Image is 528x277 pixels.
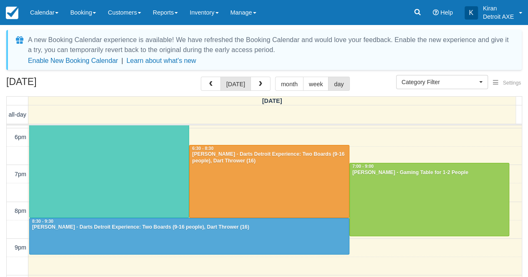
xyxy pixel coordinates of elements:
[28,35,512,55] div: A new Booking Calendar experience is available! We have refreshed the Booking Calendar and would ...
[15,207,26,214] span: 8pm
[433,10,439,15] i: Help
[349,163,509,236] a: 7:00 - 9:00[PERSON_NAME] - Gaming Table for 1-2 People
[483,12,514,21] p: Detroit AXE
[402,78,477,86] span: Category Filter
[15,244,26,251] span: 9pm
[352,170,507,176] div: [PERSON_NAME] - Gaming Table for 1-2 People
[32,219,53,224] span: 8:30 - 9:30
[15,134,26,140] span: 6pm
[15,171,26,177] span: 7pm
[396,75,488,89] button: Category Filter
[352,164,374,169] span: 7:00 - 9:00
[189,145,349,218] a: 6:30 - 8:30[PERSON_NAME] - Darts Detroit Experience: Two Boards (9-16 people), Dart Thrower (16)
[465,6,478,20] div: K
[220,77,251,91] button: [DATE]
[192,146,213,151] span: 6:30 - 8:30
[503,80,521,86] span: Settings
[28,57,118,65] button: Enable New Booking Calendar
[9,111,26,118] span: all-day
[6,7,18,19] img: checkfront-main-nav-mini-logo.png
[262,97,282,104] span: [DATE]
[121,57,123,64] span: |
[126,57,196,64] a: Learn about what's new
[483,4,514,12] p: Kiran
[303,77,329,91] button: week
[488,77,526,89] button: Settings
[440,9,453,16] span: Help
[29,218,349,255] a: 8:30 - 9:30[PERSON_NAME] - Darts Detroit Experience: Two Boards (9-16 people), Dart Thrower (16)
[32,224,347,231] div: [PERSON_NAME] - Darts Detroit Experience: Two Boards (9-16 people), Dart Thrower (16)
[328,77,349,91] button: day
[6,77,112,92] h2: [DATE]
[275,77,303,91] button: month
[192,151,347,165] div: [PERSON_NAME] - Darts Detroit Experience: Two Boards (9-16 people), Dart Thrower (16)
